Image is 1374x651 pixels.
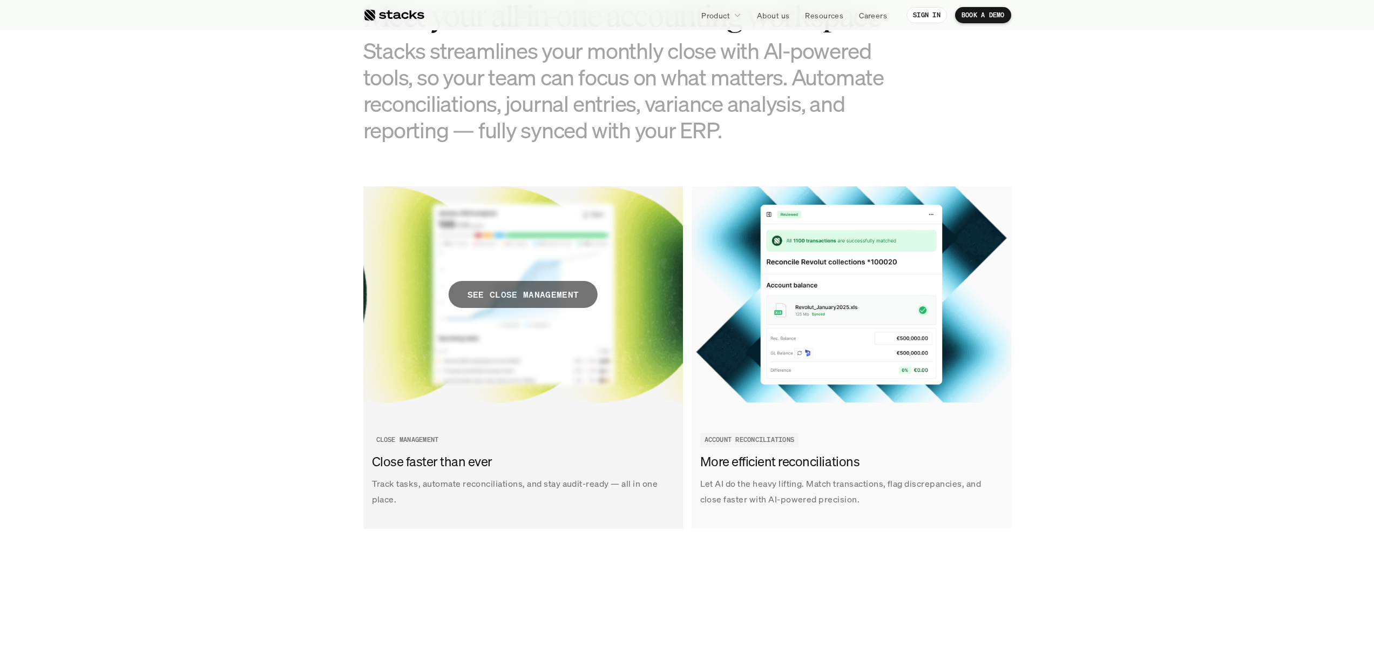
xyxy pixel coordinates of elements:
[692,186,1011,529] a: Let AI do the heavy lifting. Match transactions, flag discrepancies, and close faster with AI-pow...
[701,10,730,21] p: Product
[363,37,903,144] h3: Stacks streamlines your monthly close with AI-powered tools, so your team can focus on what matte...
[955,7,1011,23] a: BOOK A DEMO
[913,11,940,19] p: SIGN IN
[962,11,1005,19] p: BOOK A DEMO
[852,5,894,25] a: Careers
[467,287,578,303] p: SEE CLOSE MANAGEMENT
[127,206,175,213] a: Privacy Policy
[705,436,795,444] h2: ACCOUNT RECONCILIATIONS
[700,476,1003,507] p: Let AI do the heavy lifting. Match transactions, flag discrepancies, and close faster with AI-pow...
[448,281,597,308] span: SEE CLOSE MANAGEMENT
[757,10,789,21] p: About us
[372,453,669,471] h3: Close faster than ever
[798,5,850,25] a: Resources
[805,10,843,21] p: Resources
[363,186,683,529] a: SEE CLOSE MANAGEMENTTrack tasks, automate reconciliations, and stay audit-ready — all in one plac...
[906,7,947,23] a: SIGN IN
[376,436,439,444] h2: CLOSE MANAGEMENT
[750,5,796,25] a: About us
[372,476,674,507] p: Track tasks, automate reconciliations, and stay audit-ready — all in one place.
[859,10,887,21] p: Careers
[700,453,997,471] h3: More efficient reconciliations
